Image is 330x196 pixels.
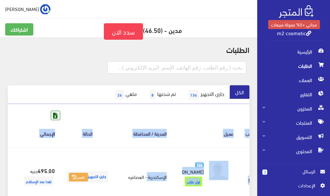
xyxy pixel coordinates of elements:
[5,4,50,14] a: ... [PERSON_NAME]
[230,85,249,99] a: الكل
[195,162,204,168] span: 164
[169,167,204,176] span: [PERSON_NAME]
[149,90,156,99] span: 8
[257,116,330,130] a: المنتجات
[262,130,325,144] span: التسويق
[69,173,88,182] button: تغيير
[257,59,330,73] a: الطلبات
[115,120,172,147] th: المدينة / المحافظة
[262,59,325,73] span: الطلبات
[182,161,204,175] a: 164 [PERSON_NAME]
[181,85,230,104] a: جاري التجهيز134
[268,20,320,29] a: مجاني +5% عمولة مبيعات
[142,85,181,104] a: تم شحنها8
[5,5,39,13] span: [PERSON_NAME]
[279,5,313,18] img: .
[257,73,330,87] a: العملاء
[5,23,33,36] a: اشتراكك
[17,120,60,147] th: اﻹجمالي
[262,144,325,158] span: المحتوى
[188,90,199,99] span: 134
[115,90,124,99] span: 26
[8,152,32,176] iframe: Drift Widget Chat Controller
[67,171,108,182] span: جاري التجهيز
[257,45,330,59] a: الرئيسية
[257,144,330,158] a: المحتوى
[272,168,315,175] span: الرسائل
[239,120,271,147] th: تاريخ الطلب
[257,87,330,101] a: التقارير
[108,85,142,104] a: ملغي26
[104,23,143,40] a: سدد الان
[262,101,325,116] span: المخزون
[262,168,325,182] a: 2 الرسائل
[40,4,50,15] img: ...
[5,23,252,40] h5: مدين - (46.50)
[60,120,115,147] th: الحالة
[257,101,330,116] a: المخزون
[107,61,246,74] input: بحث ( رقم الطلب, رقم الهاتف, الإسم, البريد اﻹلكتروني )...
[262,182,325,192] a: اﻹعدادات
[38,166,55,175] strong: 495.00
[262,87,325,101] span: التقارير
[262,116,325,130] span: المنتجات
[172,120,239,147] th: عميل
[262,170,267,175] span: 2
[8,45,249,54] h2: الطلبات
[277,28,311,37] a: m2 cosmetic
[262,73,325,87] span: العملاء
[268,182,315,189] span: اﻹعدادات
[209,161,228,180] img: avatar.png
[262,45,325,59] span: الرئيسية
[185,177,202,186] span: اول طلب
[24,176,53,186] span: نقدا عند الإستلام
